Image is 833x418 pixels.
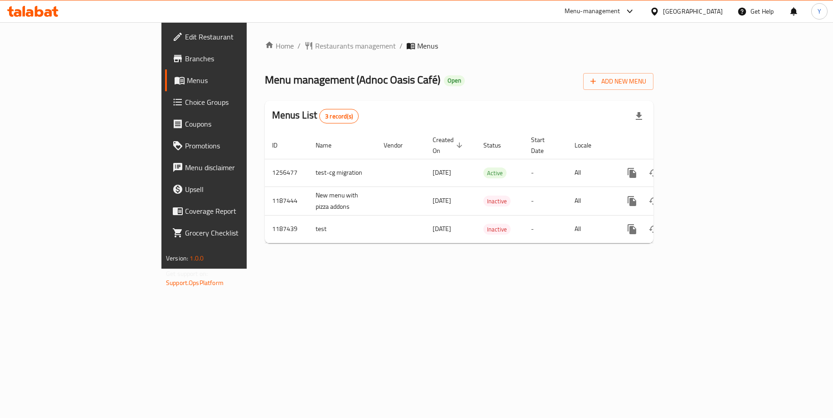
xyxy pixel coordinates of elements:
div: Menu-management [565,6,620,17]
span: Menus [417,40,438,51]
div: Inactive [483,196,511,207]
span: [DATE] [433,223,451,235]
button: Change Status [643,162,665,184]
nav: breadcrumb [265,40,653,51]
span: Start Date [531,134,556,156]
button: Change Status [643,218,665,240]
button: more [621,218,643,240]
td: - [524,187,567,215]
span: Inactive [483,196,511,207]
span: [DATE] [433,167,451,178]
span: Grocery Checklist [185,227,293,238]
span: Promotions [185,140,293,151]
span: Inactive [483,224,511,235]
h2: Menus List [272,108,359,123]
span: Menu disclaimer [185,162,293,173]
button: more [621,190,643,212]
span: Name [316,140,343,151]
div: Export file [628,105,650,127]
a: Edit Restaurant [165,26,301,48]
td: - [524,159,567,187]
a: Branches [165,48,301,69]
td: All [567,187,614,215]
span: Active [483,168,507,178]
a: Upsell [165,178,301,200]
div: [GEOGRAPHIC_DATA] [663,6,723,16]
td: All [567,215,614,243]
span: Menus [187,75,293,86]
span: Get support on: [166,268,208,280]
td: test-cg migration [308,159,376,187]
span: Status [483,140,513,151]
a: Coverage Report [165,200,301,222]
a: Menus [165,69,301,91]
span: Created On [433,134,465,156]
div: Total records count [319,109,359,123]
span: Locale [575,140,603,151]
span: Coupons [185,118,293,129]
div: Open [444,75,465,86]
span: Open [444,77,465,84]
li: / [399,40,403,51]
span: Add New Menu [590,76,646,87]
a: Menu disclaimer [165,157,301,178]
a: Restaurants management [304,40,396,51]
a: Coupons [165,113,301,135]
a: Promotions [165,135,301,157]
span: Menu management ( Adnoc Oasis Café ) [265,69,440,90]
span: Upsell [185,184,293,195]
div: Active [483,167,507,178]
span: ID [272,140,289,151]
span: Y [818,6,821,16]
td: test [308,215,376,243]
span: 1.0.0 [190,252,204,264]
th: Actions [614,132,716,159]
span: Coverage Report [185,206,293,216]
span: Vendor [384,140,414,151]
a: Support.OpsPlatform [166,277,224,289]
a: Grocery Checklist [165,222,301,244]
td: All [567,159,614,187]
table: enhanced table [265,132,716,243]
td: New menu with pizza addons [308,187,376,215]
button: more [621,162,643,184]
span: Edit Restaurant [185,31,293,42]
td: - [524,215,567,243]
span: Choice Groups [185,97,293,108]
span: [DATE] [433,195,451,207]
span: 3 record(s) [320,112,358,121]
a: Choice Groups [165,91,301,113]
span: Branches [185,53,293,64]
span: Version: [166,252,188,264]
button: Add New Menu [583,73,653,90]
span: Restaurants management [315,40,396,51]
button: Change Status [643,190,665,212]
